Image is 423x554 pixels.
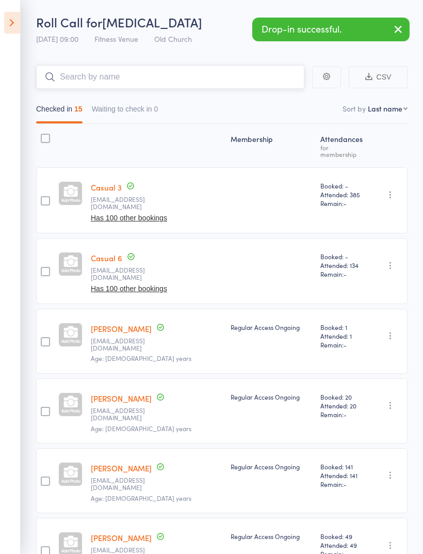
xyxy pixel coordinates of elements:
span: Attended: 20 [320,401,366,410]
span: Fitness Venue [94,34,138,44]
div: Regular Access Ongoing [231,392,312,401]
span: Age: [DEMOGRAPHIC_DATA] years [91,424,191,433]
small: Annto51099@gmail.com [91,337,158,352]
input: Search by name [36,65,304,89]
div: Membership [226,129,316,163]
span: Attended: 49 [320,541,366,549]
button: CSV [349,66,408,88]
div: for membership [320,144,366,157]
button: Checked in15 [36,100,83,123]
div: 0 [154,105,158,113]
label: Sort by [343,103,366,114]
button: Has 100 other bookings [91,214,167,222]
div: Last name [368,103,402,114]
span: - [344,410,347,419]
span: Remain: [320,270,366,278]
a: [PERSON_NAME] [91,463,152,473]
span: Booked: - [320,181,366,190]
span: Attended: 1 [320,331,366,340]
a: [PERSON_NAME] [91,393,152,404]
span: Attended: 385 [320,190,366,199]
small: info@fitnessvenue.com.au [91,266,158,281]
span: Age: [DEMOGRAPHIC_DATA] years [91,354,191,362]
small: info@fitnessvenue.com.au [91,196,158,211]
div: Atten­dances [316,129,370,163]
span: - [344,340,347,349]
button: Waiting to check in0 [92,100,158,123]
span: [MEDICAL_DATA] [102,13,202,30]
span: Old Church [154,34,192,44]
span: Attended: 134 [320,261,366,270]
span: Roll Call for [36,13,102,30]
div: Regular Access Ongoing [231,532,312,541]
span: - [344,199,347,208]
span: Booked: 20 [320,392,366,401]
a: Casual 3 [91,182,122,193]
div: Drop-in successful. [252,18,410,41]
small: fionajbarrett@gmail.com [91,477,158,492]
small: tatianabacigaluppi@hotmail.com [91,407,158,422]
span: - [344,270,347,278]
a: [PERSON_NAME] [91,323,152,334]
div: Regular Access Ongoing [231,462,312,471]
span: Booked: 141 [320,462,366,471]
div: Regular Access Ongoing [231,323,312,331]
span: Booked: 49 [320,532,366,541]
span: Remain: [320,410,366,419]
a: Casual 6 [91,252,122,263]
button: Has 100 other bookings [91,284,167,293]
span: Attended: 141 [320,471,366,480]
span: Remain: [320,340,366,349]
span: - [344,480,347,488]
a: [PERSON_NAME] [91,532,152,543]
span: Remain: [320,199,366,208]
span: Age: [DEMOGRAPHIC_DATA] years [91,494,191,502]
span: Booked: 1 [320,323,366,331]
span: Remain: [320,480,366,488]
div: 15 [74,105,83,113]
span: Booked: - [320,252,366,261]
span: [DATE] 09:00 [36,34,78,44]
